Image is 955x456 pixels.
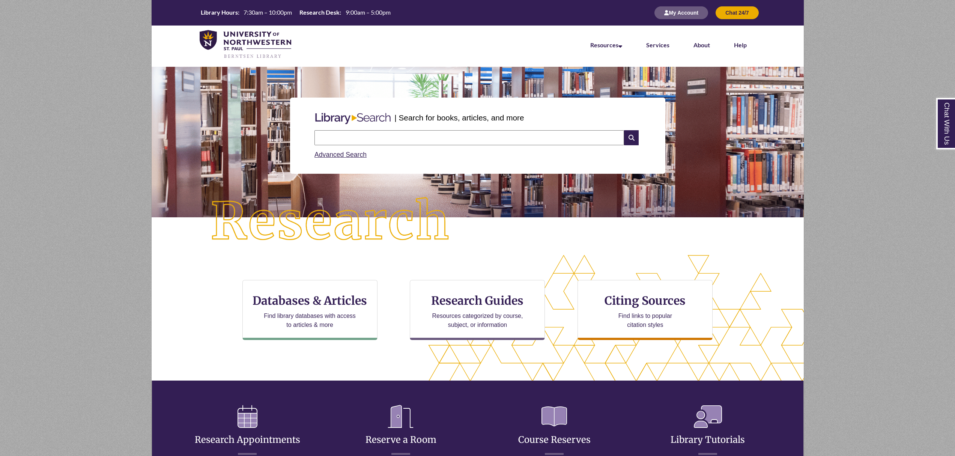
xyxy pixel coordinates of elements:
[394,112,524,123] p: | Search for books, articles, and more
[184,171,477,273] img: Research
[416,293,538,308] h3: Research Guides
[195,416,300,445] a: Research Appointments
[716,6,758,19] button: Chat 24/7
[693,41,710,48] a: About
[365,416,436,445] a: Reserve a Room
[242,280,377,340] a: Databases & Articles Find library databases with access to articles & more
[296,8,342,17] th: Research Desk:
[578,280,713,340] a: Citing Sources Find links to popular citation styles
[600,293,691,308] h3: Citing Sources
[518,416,591,445] a: Course Reserves
[590,41,622,48] a: Resources
[429,312,526,330] p: Resources categorized by course, subject, or information
[646,41,669,48] a: Services
[244,9,292,16] span: 7:30am – 10:00pm
[198,8,241,17] th: Library Hours:
[249,293,371,308] h3: Databases & Articles
[410,280,545,340] a: Research Guides Resources categorized by course, subject, or information
[200,30,292,59] img: UNWSP Library Logo
[671,416,745,445] a: Library Tutorials
[624,130,638,145] i: Search
[346,9,391,16] span: 9:00am – 5:00pm
[654,6,708,19] button: My Account
[198,8,394,17] a: Hours Today
[716,9,758,16] a: Chat 24/7
[261,312,359,330] p: Find library databases with access to articles & more
[734,41,747,48] a: Help
[654,9,708,16] a: My Account
[609,312,682,330] p: Find links to popular citation styles
[314,151,367,158] a: Advanced Search
[311,110,394,127] img: Libary Search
